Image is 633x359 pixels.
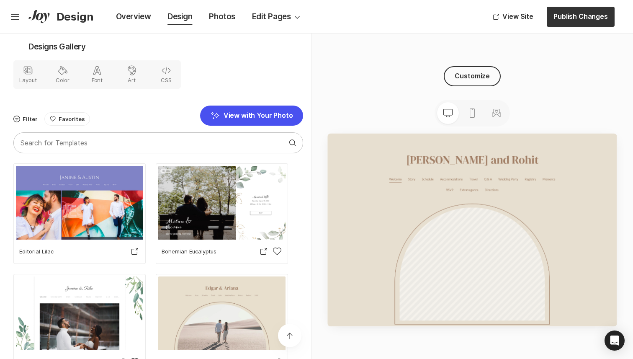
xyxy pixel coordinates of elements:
[116,11,151,23] div: Overview
[154,63,178,86] button: CSS
[356,86,397,104] a: Wedding Party
[443,108,453,118] svg: Preview desktop
[326,86,342,104] a: Q & A
[28,41,85,53] p: Designs Gallery
[295,86,313,104] a: Travel
[85,63,109,86] button: Font
[57,10,99,23] p: Design
[23,115,38,123] p: Filter
[92,76,103,84] p: Font
[13,112,38,126] button: Filter
[547,7,615,27] button: Publish Changes
[605,331,625,351] div: Open Intercom Messenger
[151,40,452,70] p: [PERSON_NAME] and Rohit
[168,86,183,104] a: Story
[19,76,37,84] p: Layout
[448,86,474,104] a: Moments
[120,63,144,86] button: Art
[44,112,90,126] button: Favorites
[209,11,235,23] div: Photos
[56,76,70,84] p: Color
[486,7,540,27] button: View Site
[252,11,302,23] div: Edit Pages
[196,86,221,104] a: Schedule
[16,63,40,86] button: Layout
[162,248,216,255] p: Bohemian Eucalyptus
[444,66,501,86] button: Customize
[247,108,262,127] a: RSVP
[467,108,477,118] svg: Preview mobile
[128,76,136,84] p: Art
[167,11,192,23] div: Design
[14,133,303,153] input: Search for Templates
[51,63,75,86] button: Color
[275,108,314,127] a: Extravaganza
[13,40,303,60] button: Designs Gallery
[161,76,172,84] p: CSS
[327,108,356,127] a: Directions
[411,86,435,104] a: Registry
[19,248,54,255] p: Editorial Lilac
[129,86,154,104] a: Welcome
[491,108,502,118] svg: Preview matching stationery
[234,86,282,104] a: Accommodations
[200,106,303,126] button: View with Your Photo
